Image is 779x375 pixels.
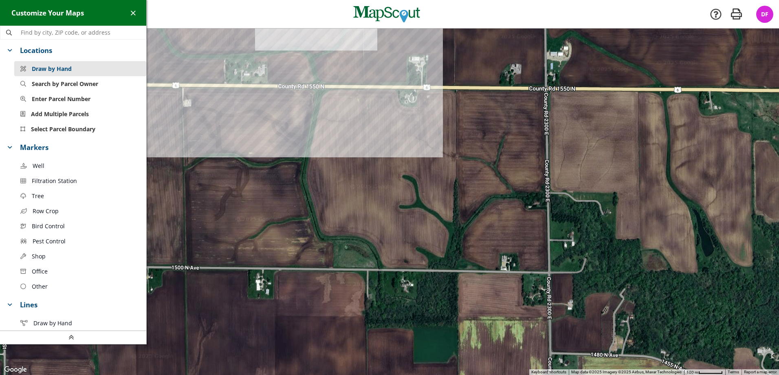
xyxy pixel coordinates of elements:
[32,176,77,185] span: Filtration Station
[728,370,739,374] a: Terms
[32,252,46,260] span: Shop
[709,8,722,21] a: Support Docs
[32,192,44,200] span: Tree
[32,64,72,73] span: Draw by Hand
[761,10,768,18] span: DF
[33,161,44,170] span: Well
[14,91,146,106] button: Enter Parcel Number
[20,142,141,152] span: Markers
[14,106,146,121] button: Add Multiple Parcels
[33,237,66,245] span: Pest Control
[32,95,90,103] span: Enter Parcel Number
[18,26,146,39] input: Find by city, ZIP code, or address
[14,121,146,137] button: Select Parcel Boundary
[33,207,59,215] span: Row Crop
[32,222,65,230] span: Bird Control
[744,370,777,374] a: Report a map error
[14,61,146,76] button: Draw by Hand
[352,3,421,26] img: MapScout
[33,319,72,327] span: Draw by Hand
[684,369,725,375] button: Map Scale: 100 m per 56 pixels
[32,282,48,291] span: Other
[2,364,29,375] img: Google
[32,79,98,88] span: Search by Parcel Owner
[20,300,141,310] span: Lines
[687,370,698,375] span: 100 m
[31,125,95,133] span: Select Parcel Boundary
[14,76,146,91] button: Search by Parcel Owner
[31,110,89,118] span: Add Multiple Parcels
[571,370,682,374] span: Map data ©2025 Imagery ©2025 Airbus, Maxar Technologies
[32,267,48,276] span: Office
[531,369,566,375] button: Keyboard shortcuts
[20,45,141,55] span: Locations
[2,364,29,375] a: Open this area in Google Maps (opens a new window)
